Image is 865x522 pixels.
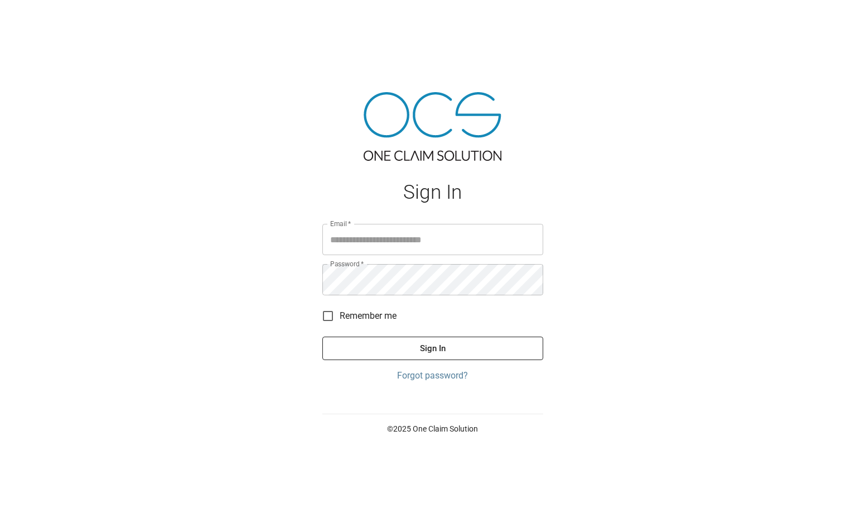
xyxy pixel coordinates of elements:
[322,369,543,382] a: Forgot password?
[13,7,58,29] img: ocs-logo-white-transparent.png
[364,92,501,161] img: ocs-logo-tra.png
[322,423,543,434] p: © 2025 One Claim Solution
[330,219,351,228] label: Email
[330,259,364,269] label: Password
[340,309,397,323] span: Remember me
[322,181,543,204] h1: Sign In
[322,337,543,360] button: Sign In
